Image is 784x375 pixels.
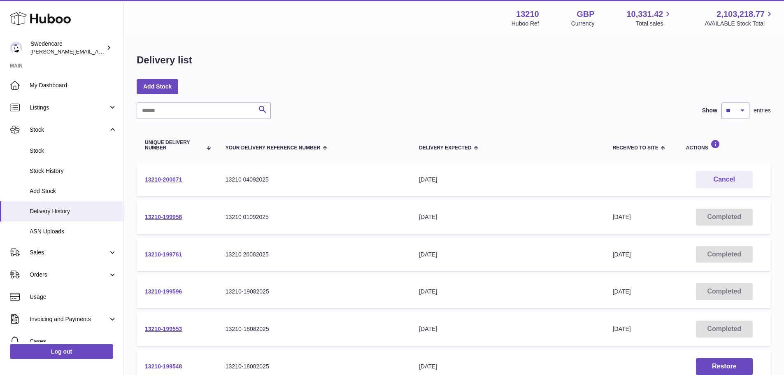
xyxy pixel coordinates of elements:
[613,288,631,295] span: [DATE]
[30,228,117,235] span: ASN Uploads
[613,251,631,258] span: [DATE]
[419,363,596,370] div: [DATE]
[754,107,771,114] span: entries
[717,9,765,20] span: 2,103,218.77
[30,167,117,175] span: Stock History
[145,326,182,332] a: 13210-199553
[419,176,596,184] div: [DATE]
[419,251,596,259] div: [DATE]
[419,325,596,333] div: [DATE]
[226,176,402,184] div: 13210 04092025
[512,20,539,28] div: Huboo Ref
[30,40,105,56] div: Swedencare
[636,20,672,28] span: Total sales
[613,326,631,332] span: [DATE]
[145,176,182,183] a: 13210-200071
[30,293,117,301] span: Usage
[626,9,672,28] a: 10,331.42 Total sales
[419,288,596,296] div: [DATE]
[226,363,402,370] div: 13210-18082025
[686,140,763,151] div: Actions
[571,20,595,28] div: Currency
[30,126,108,134] span: Stock
[137,54,192,67] h1: Delivery list
[419,145,471,151] span: Delivery Expected
[30,249,108,256] span: Sales
[626,9,663,20] span: 10,331.42
[419,213,596,221] div: [DATE]
[137,79,178,94] a: Add Stock
[30,315,108,323] span: Invoicing and Payments
[226,288,402,296] div: 13210-19082025
[226,325,402,333] div: 13210-18082025
[145,140,202,151] span: Unique Delivery Number
[10,344,113,359] a: Log out
[30,338,117,345] span: Cases
[30,147,117,155] span: Stock
[577,9,594,20] strong: GBP
[30,271,108,279] span: Orders
[145,214,182,220] a: 13210-199958
[30,187,117,195] span: Add Stock
[696,171,753,188] button: Cancel
[145,251,182,258] a: 13210-199761
[705,9,774,28] a: 2,103,218.77 AVAILABLE Stock Total
[702,107,717,114] label: Show
[705,20,774,28] span: AVAILABLE Stock Total
[30,104,108,112] span: Listings
[516,9,539,20] strong: 13210
[613,214,631,220] span: [DATE]
[145,363,182,370] a: 13210-199548
[613,145,658,151] span: Received to Site
[30,82,117,89] span: My Dashboard
[226,213,402,221] div: 13210 01092025
[10,42,22,54] img: rebecca.fall@swedencare.co.uk
[226,145,321,151] span: Your Delivery Reference Number
[226,251,402,259] div: 13210 26082025
[30,207,117,215] span: Delivery History
[696,358,753,375] button: Restore
[30,48,165,55] span: [PERSON_NAME][EMAIL_ADDRESS][DOMAIN_NAME]
[145,288,182,295] a: 13210-199596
